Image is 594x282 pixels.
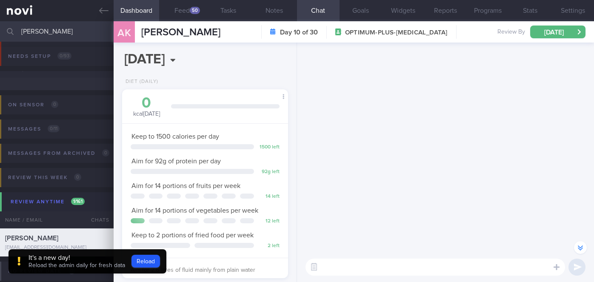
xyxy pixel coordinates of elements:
[190,7,200,14] div: 50
[51,101,58,108] span: 0
[345,28,447,37] span: OPTIMUM-PLUS-[MEDICAL_DATA]
[258,144,280,151] div: 1500 left
[29,262,125,268] span: Reload the admin daily for fresh data
[6,51,74,62] div: Needs setup
[131,267,255,273] span: Aim for 2.6 litres of fluid mainly from plain water
[102,149,109,157] span: 0
[74,174,81,181] span: 0
[6,265,77,277] div: No review date
[108,16,140,49] div: AK
[122,79,158,85] div: Diet (Daily)
[131,255,160,268] button: Reload
[131,182,240,189] span: Aim for 14 portions of fruits per week
[5,235,58,242] span: [PERSON_NAME]
[258,194,280,200] div: 14 left
[5,245,109,251] div: [EMAIL_ADDRESS][DOMAIN_NAME]
[6,172,83,183] div: Review this week
[530,26,585,38] button: [DATE]
[141,27,220,37] span: [PERSON_NAME]
[9,196,87,208] div: Review anytime
[258,243,280,249] div: 2 left
[48,125,60,132] span: 0 / 11
[29,254,125,262] div: It's a new day!
[131,133,219,140] span: Keep to 1500 calories per day
[497,28,525,36] span: Review By
[131,207,258,214] span: Aim for 14 portions of vegetables per week
[131,96,163,111] div: 0
[6,99,60,111] div: On sensor
[131,158,221,165] span: Aim for 92g of protein per day
[6,148,111,159] div: Messages from Archived
[258,218,280,225] div: 12 left
[80,211,114,228] div: Chats
[280,28,318,37] strong: Day 10 of 30
[71,198,85,205] span: 1 / 161
[6,123,62,135] div: Messages
[258,169,280,175] div: 92 g left
[57,52,71,60] span: 0 / 93
[131,232,254,239] span: Keep to 2 portions of fried food per week
[131,96,163,118] div: kcal [DATE]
